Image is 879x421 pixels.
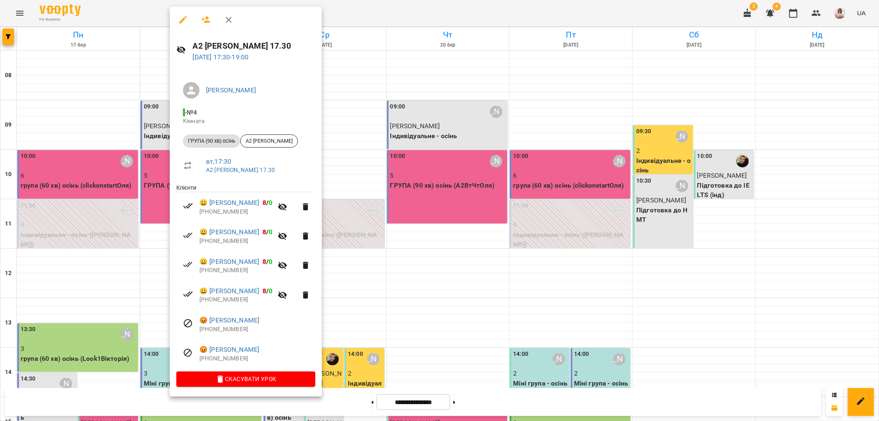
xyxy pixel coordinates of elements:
[206,158,231,165] a: вт , 17:30
[183,289,193,299] svg: Візит сплачено
[263,228,266,236] span: 8
[206,86,256,94] a: [PERSON_NAME]
[263,287,272,295] b: /
[263,287,266,295] span: 8
[263,258,266,266] span: 8
[263,199,266,207] span: 8
[183,348,193,358] svg: Візит скасовано
[199,266,273,275] p: [PHONE_NUMBER]
[183,201,193,211] svg: Візит сплачено
[269,258,273,266] span: 0
[199,227,259,237] a: 😀 [PERSON_NAME]
[263,199,272,207] b: /
[183,318,193,328] svg: Візит скасовано
[199,296,273,304] p: [PHONE_NUMBER]
[193,53,249,61] a: [DATE] 17:30-19:00
[199,355,315,363] p: [PHONE_NUMBER]
[183,374,309,384] span: Скасувати Урок
[206,167,275,173] a: А2 [PERSON_NAME] 17.30
[199,257,259,267] a: 😀 [PERSON_NAME]
[176,183,315,372] ul: Клієнти
[183,260,193,270] svg: Візит сплачено
[183,137,240,145] span: ГРУПА (90 хв) осінь
[241,137,298,145] span: А2 [PERSON_NAME]
[199,325,315,334] p: [PHONE_NUMBER]
[199,237,273,245] p: [PHONE_NUMBER]
[199,198,259,208] a: 😀 [PERSON_NAME]
[269,228,273,236] span: 0
[269,199,273,207] span: 0
[199,345,259,355] a: 😡 [PERSON_NAME]
[263,258,272,266] b: /
[183,117,309,125] p: Кімната
[269,287,273,295] span: 0
[176,372,315,386] button: Скасувати Урок
[263,228,272,236] b: /
[193,40,316,52] h6: А2 [PERSON_NAME] 17.30
[240,134,298,148] div: А2 [PERSON_NAME]
[199,315,259,325] a: 😡 [PERSON_NAME]
[183,230,193,240] svg: Візит сплачено
[183,108,199,116] span: - №4
[199,286,259,296] a: 😀 [PERSON_NAME]
[199,208,273,216] p: [PHONE_NUMBER]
